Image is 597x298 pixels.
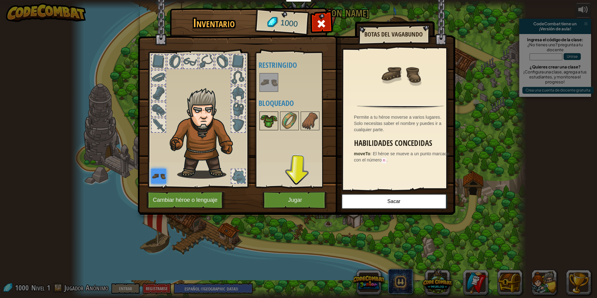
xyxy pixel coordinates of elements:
div: Permite a tu héroe moverse a varios lugares. Solo necesitas saber el nombre y puedes ir a cualqui... [354,114,450,133]
h4: Restringido [259,61,337,69]
img: hair_m2.png [167,88,243,179]
img: portrait.png [260,74,278,91]
strong: moveTo [354,151,371,156]
button: Jugar [263,191,328,209]
h3: Habilidades concedidas [354,139,450,147]
span: El héroe se mueve a un punto marcado con el número . [354,151,450,162]
img: portrait.png [151,169,166,184]
h2: Botas del Vagabundo [364,31,423,38]
code: n [382,158,387,163]
h4: Bloqueado [259,99,337,107]
span: 1000 [280,17,298,30]
span: : [370,151,373,156]
img: portrait.png [380,54,421,94]
img: portrait.png [301,112,319,130]
button: Cambiar héroe o lenguaje [146,191,226,209]
h1: Inventario [174,17,254,30]
img: portrait.png [281,112,298,130]
button: Sacar [341,194,447,209]
img: portrait.png [260,112,278,130]
img: hr.png [357,105,444,109]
